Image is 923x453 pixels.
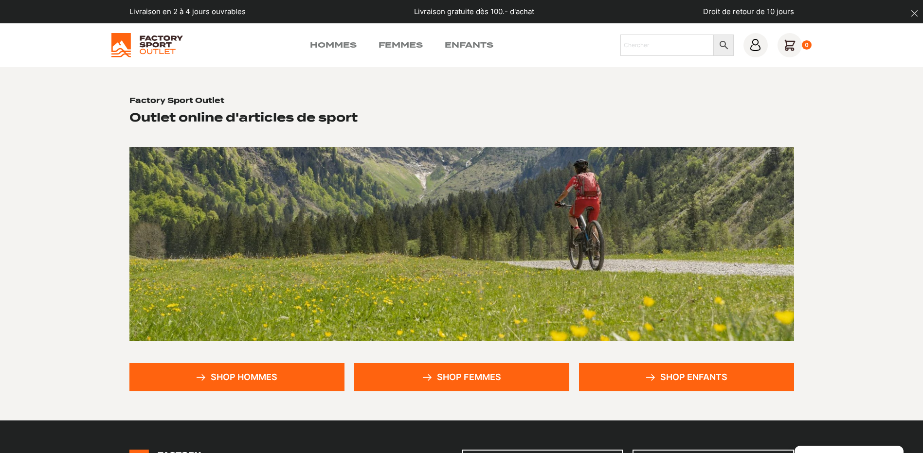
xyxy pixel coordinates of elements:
input: Chercher [620,35,714,56]
a: Hommes [310,39,357,51]
p: Livraison en 2 à 4 jours ouvrables [129,6,246,17]
img: Factory Sport Outlet [111,33,183,57]
h2: Outlet online d'articles de sport [129,110,358,125]
button: dismiss [906,5,923,22]
p: Livraison gratuite dès 100.- d'achat [414,6,534,17]
p: Droit de retour de 10 jours [703,6,794,17]
a: Shop enfants [579,363,794,391]
a: Shop hommes [129,363,344,391]
h1: Factory Sport Outlet [129,96,224,106]
a: Femmes [379,39,423,51]
a: Enfants [445,39,493,51]
a: Shop femmes [354,363,569,391]
div: 0 [802,40,812,50]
